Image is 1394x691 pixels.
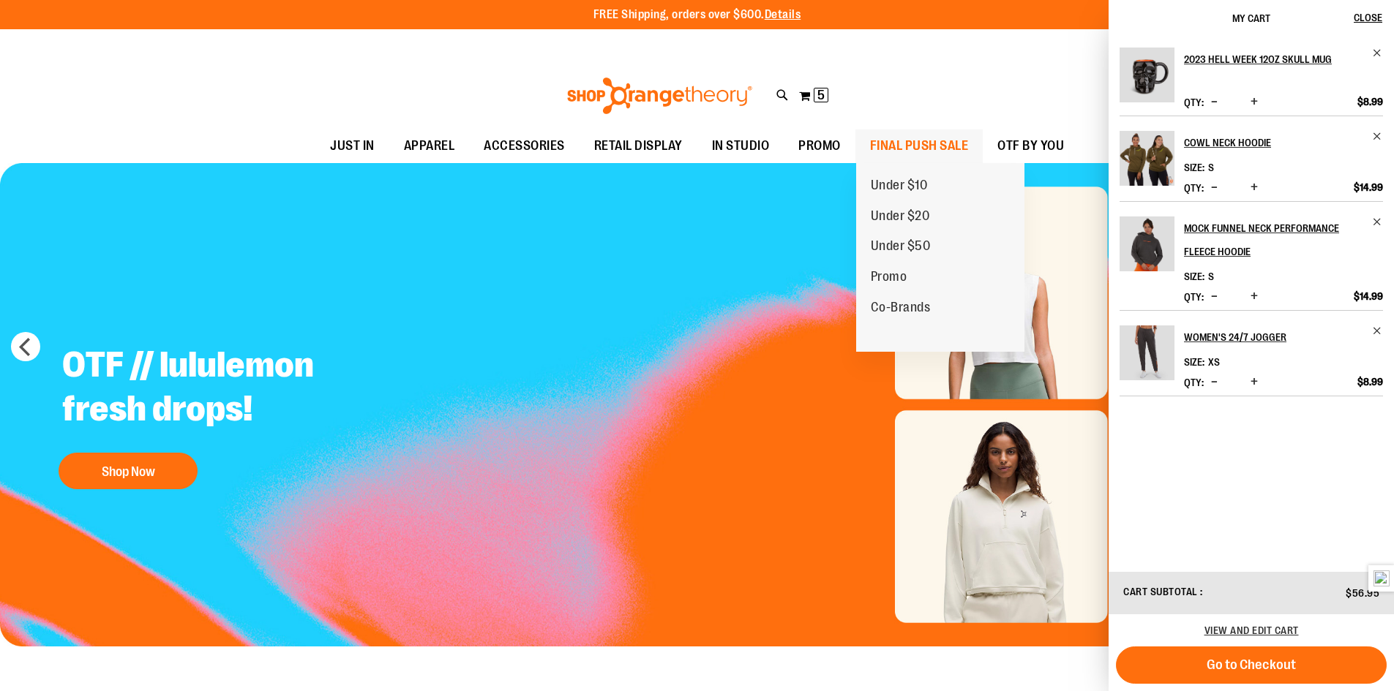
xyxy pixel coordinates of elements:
button: Increase product quantity [1247,290,1262,304]
span: ACCESSORIES [484,129,565,162]
a: Mock Funnel Neck Performance Fleece Hoodie [1120,216,1174,281]
h2: Cowl Neck Hoodie [1184,131,1363,154]
a: Under $20 [856,201,945,232]
span: Under $50 [871,238,931,257]
span: APPAREL [404,129,455,162]
span: Cart Subtotal [1123,586,1198,597]
span: FINAL PUSH SALE [870,129,969,162]
a: Women's 24/7 Jogger [1120,325,1174,390]
li: Product [1120,116,1383,201]
span: $14.99 [1354,181,1383,194]
a: RETAIL DISPLAY [580,129,697,163]
h2: OTF // lululemon fresh drops! [51,332,415,445]
a: Under $10 [856,170,943,201]
span: S [1208,271,1214,282]
a: Women's 24/7 Jogger [1184,325,1383,349]
button: Increase product quantity [1247,375,1262,390]
span: 5 [817,88,825,102]
li: Product [1120,48,1383,116]
a: JUST IN [315,129,389,163]
a: Under $50 [856,231,945,262]
p: FREE Shipping, orders over $600. [593,7,801,23]
button: Shop Now [59,453,198,489]
img: Mock Funnel Neck Performance Fleece Hoodie [1120,216,1174,271]
a: Mock Funnel Neck Performance Fleece Hoodie [1184,216,1383,263]
span: Close [1354,12,1382,23]
span: XS [1208,356,1220,368]
button: prev [11,332,40,361]
a: OTF // lululemon fresh drops! Shop Now [51,332,415,496]
span: $8.99 [1357,95,1383,108]
img: 2023 Hell Week 12oz Skull Mug [1120,48,1174,102]
button: Decrease product quantity [1207,181,1221,195]
span: Under $10 [871,178,928,196]
span: PROMO [798,129,841,162]
a: Remove item [1372,48,1383,58]
label: Qty [1184,182,1204,194]
button: Decrease product quantity [1207,95,1221,110]
button: Decrease product quantity [1207,375,1221,390]
h2: Mock Funnel Neck Performance Fleece Hoodie [1184,216,1363,263]
dt: Size [1184,162,1204,173]
span: Go to Checkout [1207,657,1296,673]
dt: Size [1184,271,1204,282]
h2: Women's 24/7 Jogger [1184,325,1363,349]
label: Qty [1184,97,1204,108]
a: ACCESSORIES [469,129,580,163]
span: IN STUDIO [712,129,770,162]
li: Product [1120,201,1383,310]
span: RETAIL DISPLAY [594,129,683,162]
span: S [1208,162,1214,173]
a: 2023 Hell Week 12oz Skull Mug [1184,48,1383,71]
li: Product [1120,310,1383,396]
label: Qty [1184,291,1204,303]
a: Co-Brands [856,292,945,323]
h2: 2023 Hell Week 12oz Skull Mug [1184,48,1363,71]
span: JUST IN [330,129,375,162]
a: Details [765,8,801,21]
span: $8.99 [1357,375,1383,388]
span: Under $20 [871,208,930,227]
a: Remove item [1372,131,1383,142]
label: Qty [1184,377,1204,388]
a: Remove item [1372,216,1383,227]
span: My Cart [1232,12,1270,24]
a: OTF BY YOU [983,129,1079,163]
button: Increase product quantity [1247,95,1262,110]
a: Cowl Neck Hoodie [1184,131,1383,154]
img: Women's 24/7 Jogger [1120,325,1174,380]
a: View and edit cart [1204,624,1299,636]
button: Decrease product quantity [1207,290,1221,304]
a: FINAL PUSH SALE [855,129,983,163]
a: Cowl Neck Hoodie [1120,131,1174,195]
button: Increase product quantity [1247,181,1262,195]
a: 2023 Hell Week 12oz Skull Mug [1120,48,1174,112]
span: OTF BY YOU [997,129,1064,162]
span: Promo [871,269,907,287]
span: Co-Brands [871,300,931,318]
ul: FINAL PUSH SALE [856,163,1024,352]
span: $14.99 [1354,290,1383,303]
a: APPAREL [389,129,470,163]
img: Cowl Neck Hoodie [1120,131,1174,186]
a: Remove item [1372,325,1383,336]
img: Shop Orangetheory [565,78,754,114]
a: Promo [856,262,922,292]
span: $56.95 [1346,587,1379,599]
button: Go to Checkout [1116,646,1387,684]
a: IN STUDIO [697,129,784,163]
dt: Size [1184,356,1204,368]
a: PROMO [784,129,855,163]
